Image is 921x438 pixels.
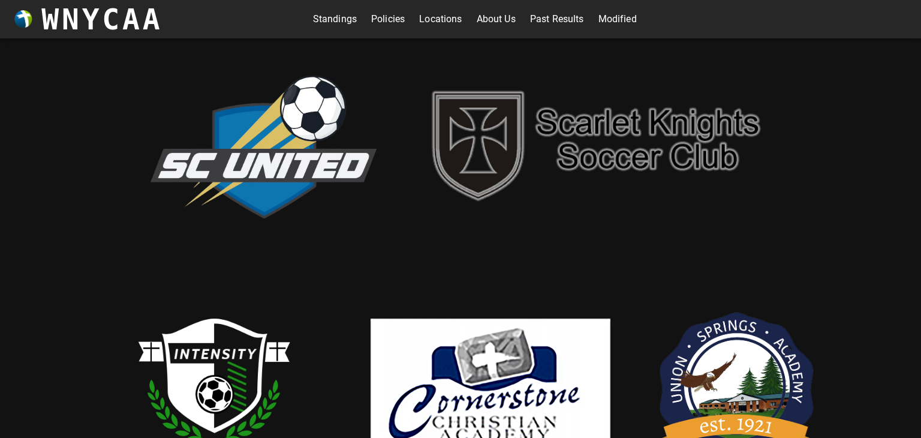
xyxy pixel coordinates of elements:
[419,79,778,209] img: sk.png
[143,62,383,226] img: scUnited.png
[477,10,516,29] a: About Us
[530,10,584,29] a: Past Results
[14,10,32,28] img: wnycaaBall.png
[371,10,405,29] a: Policies
[598,10,637,29] a: Modified
[41,2,162,36] h3: WNYCAA
[313,10,357,29] a: Standings
[419,10,462,29] a: Locations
